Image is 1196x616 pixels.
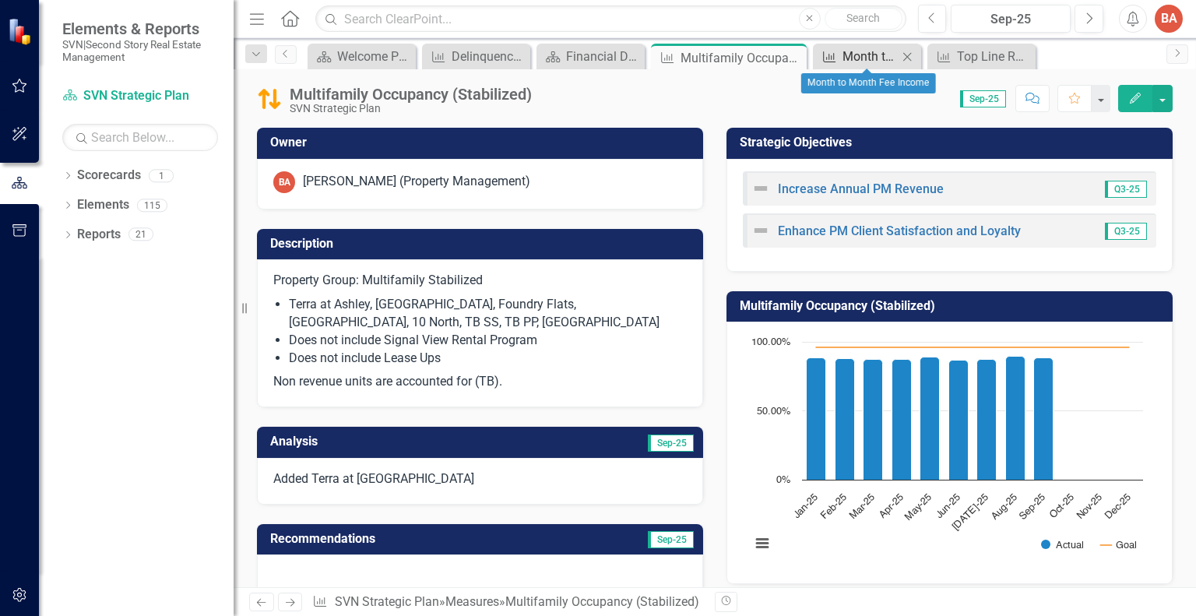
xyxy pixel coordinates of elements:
img: Not Defined [751,179,770,198]
svg: Interactive chart [743,334,1151,568]
button: View chart menu, Chart [751,533,773,554]
text: 50.00% [757,407,790,417]
a: SVN Strategic Plan [335,594,439,609]
path: May-25, 89.01345291. Actual. [920,357,940,480]
li: Does not include Lease Ups [289,350,687,368]
div: Multifamily Occupancy (Stabilized) [290,86,532,103]
span: Sep-25 [960,90,1006,107]
path: Jan-25, 88.35758836. Actual. [807,358,826,480]
text: Apr-25 [878,492,906,520]
path: Jun-25, 86.9955157. Actual. [949,361,969,480]
text: Oct-25 [1048,492,1076,520]
a: Welcome Page [311,47,412,66]
text: 100.00% [751,337,790,347]
div: Welcome Page [337,47,412,66]
img: Caution [257,86,282,111]
div: Chart. Highcharts interactive chart. [743,334,1156,568]
span: Search [846,12,880,24]
p: Added Terra at [GEOGRAPHIC_DATA] [273,470,687,488]
path: Feb-25, 87.94178794. Actual. [835,359,855,480]
li: Terra at Ashley, [GEOGRAPHIC_DATA], Foundry Flats, [GEOGRAPHIC_DATA], 10 North, TB SS, TB PP, [GE... [289,296,687,332]
div: 21 [128,228,153,241]
a: Increase Annual PM Revenue [778,181,944,196]
button: Sep-25 [951,5,1071,33]
div: 1 [149,169,174,182]
div: Delinquency (MF) [452,47,526,66]
button: BA [1155,5,1183,33]
path: Mar-25, 87.52598753. Actual. [864,360,883,480]
div: Month to Month Fee Income [801,73,936,93]
a: Top Line Revenue - PM [931,47,1032,66]
h3: Multifamily Occupancy (Stabilized) [740,299,1165,313]
li: Does not include Signal View Rental Program [289,332,687,350]
h3: Strategic Objectives [740,136,1165,150]
text: Jan-25 [792,492,820,520]
span: Elements & Reports [62,19,218,38]
span: Q3-25 [1105,181,1147,198]
div: SVN Strategic Plan [290,103,532,114]
button: Search [825,8,902,30]
p: Non revenue units are accounted for (TB). [273,370,687,391]
img: Not Defined [751,221,770,240]
h3: Recommendations [270,532,563,546]
g: Goal, series 2 of 2. Line with 12 data points. [814,344,1132,350]
span: Sep-25 [648,435,694,452]
text: Nov-25 [1075,492,1104,521]
text: Aug-25 [990,492,1019,522]
div: [PERSON_NAME] (Property Management) [303,173,530,191]
div: Multifamily Occupancy (Stabilized) [681,48,803,68]
text: Feb-25 [819,492,848,521]
div: BA [273,171,295,193]
img: ClearPoint Strategy [8,17,35,44]
text: 0% [776,475,790,485]
div: Multifamily Occupancy (Stabilized) [505,594,699,609]
path: Sep-25, 88.26086957. Actual. [1034,358,1054,480]
div: Financial Dashboard [566,47,641,66]
text: Sep-25 [1018,492,1047,522]
a: SVN Strategic Plan [62,87,218,105]
span: Q3-25 [1105,223,1147,240]
h3: Analysis [270,435,483,449]
p: Property Group: Multifamily Stabilized [273,272,687,293]
a: Enhance PM Client Satisfaction and Loyalty [778,224,1021,238]
a: Scorecards [77,167,141,185]
a: Measures [445,594,499,609]
a: Elements [77,196,129,214]
path: Jul-25, 87.41573034. Actual. [977,360,997,480]
path: Apr-25, 87.44394619. Actual. [892,360,912,480]
input: Search ClearPoint... [315,5,906,33]
div: Top Line Revenue - PM [957,47,1032,66]
div: Month to Month Fee Income [842,47,898,66]
text: Jun-25 [934,492,962,520]
a: Month to Month Fee Income [817,47,898,66]
text: [DATE]-25 [951,492,991,533]
a: Reports [77,226,121,244]
a: Financial Dashboard [540,47,641,66]
div: » » [312,593,703,611]
text: May-25 [903,492,934,523]
small: SVN|Second Story Real Estate Management [62,38,218,64]
text: Dec-25 [1103,492,1132,521]
h3: Description [270,237,695,251]
span: Sep-25 [648,531,694,548]
button: Show Actual [1041,539,1084,551]
button: Show Goal [1100,539,1137,551]
g: Actual, series 1 of 2. Bar series with 12 bars. [807,342,1130,480]
h3: Owner [270,136,695,150]
text: Mar-25 [848,492,877,521]
div: 115 [137,199,167,212]
div: Sep-25 [956,10,1065,29]
input: Search Below... [62,124,218,151]
path: Aug-25, 89.80477223. Actual. [1006,357,1025,480]
a: Delinquency (MF) [426,47,526,66]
